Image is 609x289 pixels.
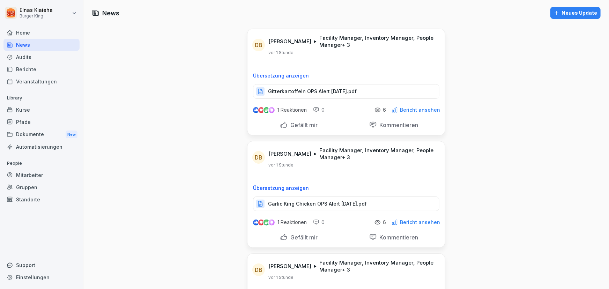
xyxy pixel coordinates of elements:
[319,147,437,161] p: Facility Manager, Inventory Manager, People Manager + 3
[3,39,80,51] a: News
[277,220,307,225] p: 1 Reaktionen
[268,263,311,270] p: [PERSON_NAME]
[3,128,80,141] div: Dokumente
[263,220,269,225] img: celebrate
[288,121,318,128] p: Gefällt mir
[268,150,311,157] p: [PERSON_NAME]
[268,50,294,55] p: vor 1 Stunde
[3,271,80,283] a: Einstellungen
[259,108,264,113] img: love
[400,107,440,113] p: Bericht ansehen
[3,63,80,75] a: Berichte
[3,128,80,141] a: DokumenteNew
[3,104,80,116] a: Kurse
[319,35,437,49] p: Facility Manager, Inventory Manager, People Manager + 3
[3,259,80,271] div: Support
[3,141,80,153] a: Automatisierungen
[268,162,294,168] p: vor 1 Stunde
[102,8,119,18] h1: News
[253,107,259,113] img: like
[253,90,439,97] a: Gitterkartoffeln OPS Alert [DATE].pdf
[252,264,265,276] div: DB
[268,275,294,280] p: vor 1 Stunde
[3,181,80,193] a: Gruppen
[319,259,437,273] p: Facility Manager, Inventory Manager, People Manager + 3
[554,9,597,17] div: Neues Update
[383,220,386,225] p: 6
[400,220,440,225] p: Bericht ansehen
[269,219,275,225] img: inspiring
[377,234,418,241] p: Kommentieren
[3,75,80,88] a: Veranstaltungen
[252,151,265,164] div: DB
[313,219,325,226] div: 0
[3,116,80,128] a: Pfade
[550,7,601,19] button: Neues Update
[313,106,325,113] div: 0
[3,51,80,63] a: Audits
[263,107,269,113] img: celebrate
[253,185,439,191] p: Übersetzung anzeigen
[66,131,77,139] div: New
[20,7,53,13] p: Elnas Kiaieha
[3,193,80,206] a: Standorte
[383,107,386,113] p: 6
[253,73,439,79] p: Übersetzung anzeigen
[277,107,307,113] p: 1 Reaktionen
[377,121,418,128] p: Kommentieren
[268,38,311,45] p: [PERSON_NAME]
[269,107,275,113] img: inspiring
[253,220,259,225] img: like
[3,169,80,181] a: Mitarbeiter
[3,92,80,104] p: Library
[20,14,53,18] p: Burger King
[3,158,80,169] p: People
[288,234,318,241] p: Gefällt mir
[252,39,265,51] div: DB
[268,200,367,207] p: Garlic King Chicken OPS Alert [DATE].pdf
[268,88,357,95] p: Gitterkartoffeln OPS Alert [DATE].pdf
[259,220,264,225] img: love
[3,27,80,39] a: Home
[253,202,439,209] a: Garlic King Chicken OPS Alert [DATE].pdf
